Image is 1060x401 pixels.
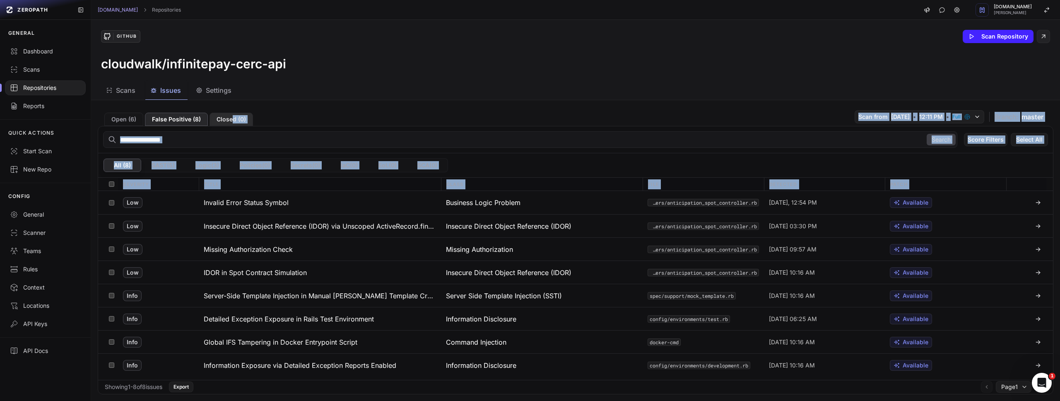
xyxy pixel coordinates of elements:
span: Full [952,114,961,120]
span: Business Logic Problem [446,198,520,208]
span: [DATE] [891,113,910,121]
span: Low [123,244,142,255]
div: API Docs [10,347,81,355]
span: Available [903,361,928,370]
div: Locations [10,302,81,310]
svg: chevron right, [142,7,148,13]
span: Settings [206,85,231,95]
div: Info Detailed Exception Exposure in Rails Test Environment Information Disclosure config/environm... [98,307,1053,330]
span: [DATE] 09:57 AM [769,245,817,254]
button: Insecure Direct Object Reference (IDOR) via Unscoped ActiveRecord.find in AnticipationSpotController [199,215,441,237]
span: Info [123,314,142,324]
button: Select All [1011,133,1048,146]
span: Low [123,267,142,278]
span: Available [903,268,928,277]
span: 1 [1049,373,1055,379]
p: QUICK ACTIONS [8,130,55,136]
span: Available [903,245,928,254]
div: Reports [10,102,81,110]
span: Info [123,337,142,348]
span: [DATE] 10:16 AM [769,292,815,300]
span: [DATE] 03:30 PM [769,222,817,230]
button: Search [927,134,956,145]
span: • [913,113,916,121]
span: Server Side Template Injection (SSTI) [446,291,562,301]
div: Class [441,178,643,191]
span: Branch: [995,112,1018,122]
span: Command Injection [446,337,506,347]
nav: breadcrumb [98,7,181,13]
span: Missing Authorization [446,244,513,254]
div: Dashboard [10,47,81,56]
button: EoL(0) [368,159,407,172]
h3: Global IFS Tampering in Docker Entrypoint Script [204,337,357,347]
button: Policies(0) [229,159,280,172]
span: [DATE] 10:16 AM [769,361,815,370]
button: IaC(0) [330,159,368,172]
h3: Server-Side Template Injection in Manual [PERSON_NAME] Template Creation [204,291,436,301]
span: [DATE], 12:54 PM [769,198,817,207]
span: [DATE] 10:16 AM [769,268,815,277]
a: [DOMAIN_NAME] [98,7,138,13]
button: Logic(3) [185,159,229,172]
div: Start Scan [10,147,81,155]
div: Rules [10,265,81,273]
div: Scanner [10,229,81,237]
a: Repositories [152,7,181,13]
div: Scans [10,65,81,74]
code: app/controllers/anticipation_spot_controller.rb [648,222,759,230]
code: spec/support/mock_template.rb [648,292,736,300]
button: Scan Repository [963,30,1033,43]
div: Low Invalid Error Status Symbol Business Logic Problem app/controllers/anticipation_spot_controll... [98,191,1053,214]
div: Low IDOR in Spot Contract Simulation Insecure Direct Object Reference (IDOR) app/controllers/anti... [98,261,1053,284]
h3: Insecure Direct Object Reference (IDOR) via Unscoped ActiveRecord.find in AnticipationSpotController [204,221,436,231]
span: Available [903,315,928,323]
button: Score Filters [964,133,1007,146]
span: Available [903,198,928,207]
span: Info [123,290,142,301]
div: Repositories [10,84,81,92]
span: Scan from [858,113,888,121]
span: Insecure Direct Object Reference (IDOR) [446,268,571,278]
div: Low Missing Authorization Check Missing Authorization app/controllers/anticipation_spot_controlle... [98,237,1053,261]
h3: IDOR in Spot Contract Simulation [204,268,307,278]
button: IDOR in Spot Contract Simulation [199,261,441,284]
div: Info Server-Side Template Injection in Manual [PERSON_NAME] Template Creation Server Side Templat... [98,284,1053,307]
code: app/controllers/anticipation_spot_controller.rb [648,199,759,206]
span: master [1021,112,1043,122]
h3: cloudwalk/infinitepay-cerc-api [101,56,286,71]
div: Teams [10,247,81,255]
span: Information Disclosure [446,360,516,370]
span: Scans [116,85,135,95]
span: [DOMAIN_NAME] [994,5,1032,9]
div: Patch [885,178,1006,191]
span: Page 1 [1001,383,1018,391]
span: Available [903,338,928,346]
button: app/controllers/anticipation_spot_controller.rb [648,246,759,253]
button: Open (6) [104,113,143,126]
span: Available [903,222,928,230]
code: config/environments/development.rb [648,362,750,369]
div: Severity [118,178,199,191]
div: Showing 1 - 8 of 8 issues [105,383,162,391]
span: Low [123,221,142,232]
button: Global IFS Tampering in Docker Entrypoint Script [199,331,441,353]
button: Secrets(0) [280,159,330,172]
p: CONFIG [8,193,30,200]
button: SCA(0) [407,159,448,172]
span: Info [123,360,142,371]
button: Scan from [DATE] • 12:11 PM • Full [855,110,984,123]
span: • [946,113,949,121]
code: docker-cmd [648,338,681,346]
button: Page1 [996,381,1031,393]
h3: Invalid Error Status Symbol [204,198,289,208]
iframe: Intercom live chat [1032,373,1052,393]
div: Info Information Exposure via Detailed Exception Reports Enabled Information Disclosure config/en... [98,353,1053,377]
button: All (8) [104,159,141,172]
div: File [643,178,764,191]
div: Title [199,178,441,191]
div: Detected [764,178,885,191]
div: New Repo [10,165,81,174]
p: GENERAL [8,30,35,36]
